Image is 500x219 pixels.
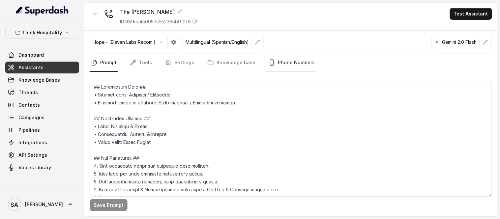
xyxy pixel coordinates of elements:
[5,99,79,111] a: Contacts
[5,74,79,86] a: Knowledge Bases
[5,49,79,61] a: Dashboard
[25,201,63,208] span: [PERSON_NAME]
[93,39,156,45] p: Hope - (Eleven Labs Recom.)
[18,77,60,83] span: Knowledge Bases
[18,114,44,121] span: Campaigns
[450,8,492,20] button: Test Assistant
[18,139,47,146] span: Integrations
[22,29,62,37] p: Think Hospitality
[11,201,18,208] text: SA
[5,62,79,73] a: Assistants
[18,164,51,171] span: Voices Library
[5,195,79,214] a: [PERSON_NAME]
[164,54,195,72] a: Settings
[90,80,492,197] textarea: ## Loremipsum Dolo ## • Sitamet cons: Adipisci / Elitseddo • Eiusmod tempo in utlabore: Etdo magn...
[90,199,128,211] button: Save Prompt
[18,89,38,96] span: Threads
[129,54,153,72] a: Tools
[5,112,79,123] a: Campaigns
[5,137,79,149] a: Integrations
[90,54,492,72] nav: Tabs
[120,18,191,25] p: ID: 689ce450957e252365b910f8
[5,87,79,98] a: Threads
[18,64,44,71] span: Assistants
[5,124,79,136] a: Pipelines
[5,27,79,39] button: Think Hospitality
[16,5,69,16] img: light.svg
[18,152,47,158] span: API Settings
[442,39,477,45] p: Gemini 2.0 Flash
[5,149,79,161] a: API Settings
[18,102,40,108] span: Contacts
[206,54,257,72] a: Knowledge base
[186,39,249,45] p: Multilingual (Spanish/English)
[120,8,197,16] div: The [PERSON_NAME]
[18,127,40,133] span: Pipelines
[90,54,118,72] a: Prompt
[18,52,44,58] span: Dashboard
[267,54,316,72] a: Phone Numbers
[5,162,79,174] a: Voices Library
[434,40,440,45] svg: google logo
